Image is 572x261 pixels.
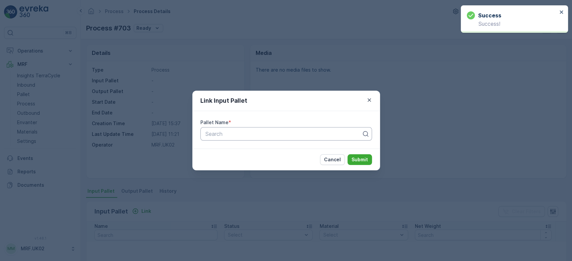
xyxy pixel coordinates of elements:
[320,154,345,165] button: Cancel
[324,156,341,163] p: Cancel
[559,9,564,16] button: close
[200,119,229,125] label: Pallet Name
[352,156,368,163] p: Submit
[478,11,501,19] h3: Success
[200,96,247,105] p: Link Input Pallet
[205,130,362,138] p: Search
[347,154,372,165] button: Submit
[467,21,557,27] p: Success!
